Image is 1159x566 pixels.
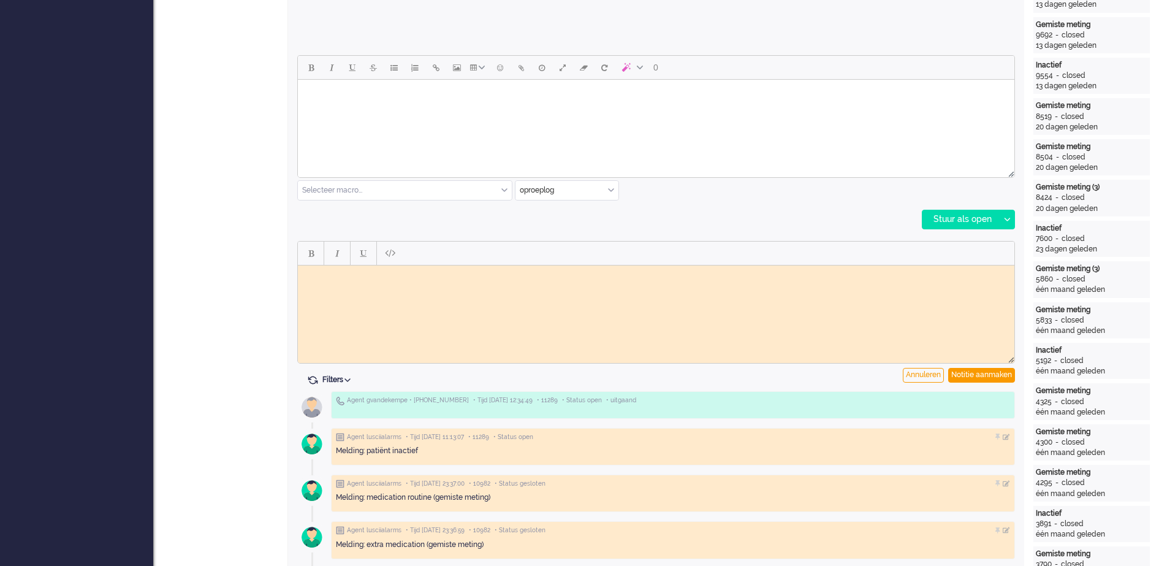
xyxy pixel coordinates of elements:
span: • Tijd [DATE] 11:13:07 [406,433,464,442]
div: - [1052,397,1061,407]
div: closed [1062,234,1085,244]
div: - [1052,478,1062,488]
div: één maand geleden [1036,366,1147,377]
div: Notitie aanmaken [948,368,1015,383]
div: Gemiste meting (3) [1036,264,1147,274]
div: 23 dagen geleden [1036,244,1147,254]
div: 8519 [1036,112,1052,122]
div: closed [1062,71,1085,81]
button: Paste plain text [379,243,400,264]
button: Underline [342,57,363,78]
img: ic_telephone_grey.svg [336,396,344,405]
button: Italic [327,243,348,264]
button: Emoticons [490,57,511,78]
div: één maand geleden [1036,448,1147,458]
div: één maand geleden [1036,407,1147,418]
div: closed [1060,356,1084,366]
div: 5860 [1036,274,1053,285]
div: closed [1061,315,1084,326]
div: - [1052,234,1062,244]
button: Reset content [594,57,615,78]
span: Agent lusciialarms [347,480,401,488]
div: Gemiste meting (3) [1036,182,1147,193]
div: 5192 [1036,356,1051,366]
div: closed [1060,519,1084,529]
span: • Status gesloten [495,480,545,488]
div: Inactief [1036,60,1147,71]
button: Numbered list [405,57,425,78]
span: • Tijd [DATE] 23:37:00 [406,480,465,488]
div: - [1052,437,1062,448]
div: closed [1061,397,1084,407]
button: Italic [321,57,342,78]
div: closed [1062,193,1085,203]
div: - [1053,274,1062,285]
div: Inactief [1036,345,1147,356]
img: avatar [297,475,327,506]
span: 0 [653,63,658,72]
button: Insert/edit link [425,57,446,78]
div: Melding: extra medication (gemiste meting) [336,540,1010,550]
button: Table [467,57,490,78]
div: Inactief [1036,223,1147,234]
button: AI [615,57,648,78]
div: 20 dagen geleden [1036,122,1147,132]
div: Gemiste meting [1036,467,1147,478]
button: Clear formatting [573,57,594,78]
div: Resize [1004,166,1014,177]
div: 5833 [1036,315,1052,326]
div: Inactief [1036,508,1147,519]
div: 9692 [1036,30,1052,40]
div: Gemiste meting [1036,305,1147,315]
div: closed [1062,152,1085,163]
iframe: Rich Text Area [298,266,1014,352]
img: ic_note_grey.svg [336,526,344,535]
span: • 10982 [469,480,490,488]
div: Melding: patiënt inactief [336,446,1010,456]
button: Add attachment [511,57,531,78]
div: 13 dagen geleden [1036,40,1147,51]
div: - [1052,315,1061,326]
div: Gemiste meting [1036,549,1147,559]
div: Stuur als open [922,210,999,229]
button: Underline [353,243,374,264]
div: Gemiste meting [1036,101,1147,111]
span: Agent lusciialarms [347,526,401,535]
button: Bullet list [384,57,405,78]
img: ic_note_grey.svg [336,433,344,442]
span: Filters [322,375,355,384]
span: • Tijd [DATE] 12:34:49 [473,396,533,405]
div: Resize [1004,352,1014,363]
img: ic_note_grey.svg [336,480,344,488]
span: Agent gvandekempe • [PHONE_NUMBER] [347,396,469,405]
button: Fullscreen [552,57,573,78]
span: • 10982 [469,526,490,535]
div: één maand geleden [1036,326,1147,336]
div: - [1052,193,1062,203]
div: closed [1062,437,1085,448]
div: Gemiste meting [1036,142,1147,152]
div: 4295 [1036,478,1052,488]
button: Strikethrough [363,57,384,78]
div: 9554 [1036,71,1053,81]
div: closed [1061,112,1084,122]
div: - [1051,356,1060,366]
div: één maand geleden [1036,285,1147,295]
div: Gemiste meting [1036,386,1147,396]
div: closed [1062,274,1085,285]
div: - [1052,112,1061,122]
button: Delay message [531,57,552,78]
div: Annuleren [903,368,944,383]
div: closed [1062,478,1085,488]
div: 4300 [1036,437,1052,448]
span: • 11289 [537,396,558,405]
img: avatar [297,429,327,459]
span: • 11289 [468,433,489,442]
div: 20 dagen geleden [1036,204,1147,214]
div: 4325 [1036,397,1052,407]
div: 7600 [1036,234,1052,244]
span: • Status gesloten [495,526,545,535]
div: 20 dagen geleden [1036,163,1147,173]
